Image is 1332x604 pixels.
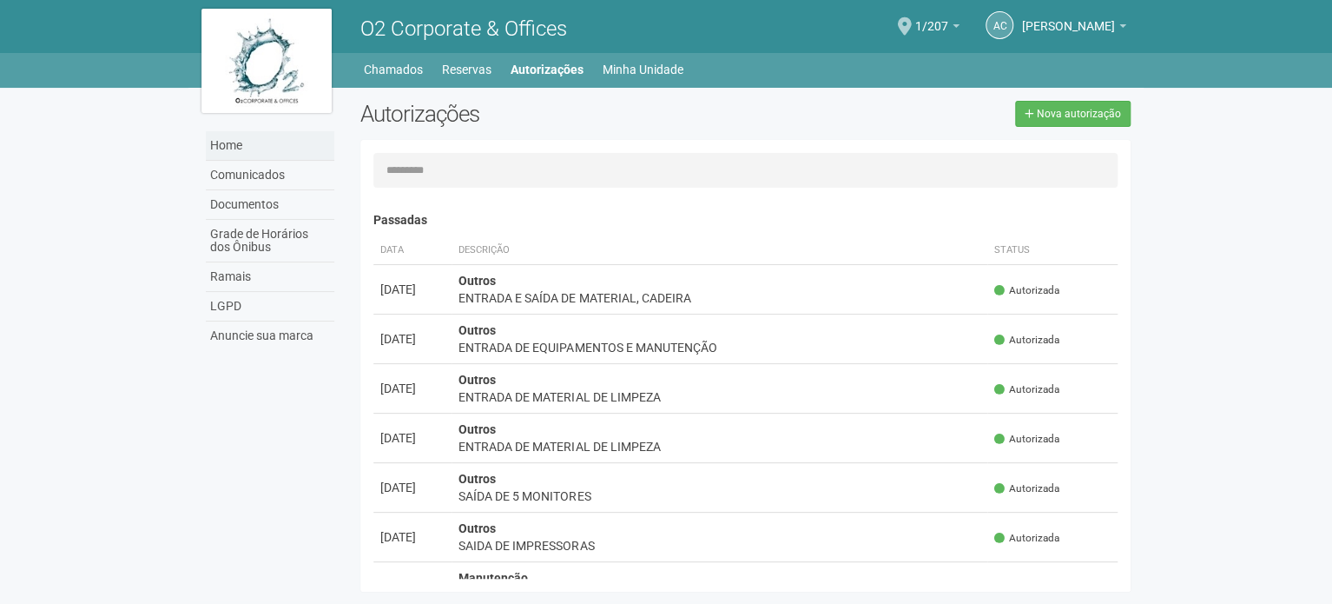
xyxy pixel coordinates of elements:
span: Autorizada [994,333,1059,348]
div: [DATE] [380,479,445,496]
h4: Passadas [373,214,1118,227]
div: [DATE] [380,528,445,546]
div: ENTRADA DE MATERIAL DE LIMPEZA [458,388,980,406]
div: ENTRADA DE MATERIAL DE LIMPEZA [458,438,980,455]
strong: Outros [458,422,496,436]
a: Autorizações [511,57,584,82]
a: Documentos [206,190,334,220]
a: Anuncie sua marca [206,322,334,350]
div: SAÍDA DE 5 MONITORES [458,488,980,505]
div: [DATE] [380,578,445,595]
div: SAIDA DE IMPRESSORAS [458,537,980,554]
div: [DATE] [380,380,445,397]
strong: Outros [458,274,496,288]
a: 1/207 [915,22,959,36]
a: Ramais [206,262,334,292]
div: ENTRADA E SAÍDA DE MATERIAL, CADEIRA [458,289,980,307]
strong: Outros [458,373,496,387]
a: Reservas [442,57,491,82]
strong: Outros [458,521,496,535]
div: [DATE] [380,281,445,298]
a: [PERSON_NAME] [1022,22,1126,36]
span: 1/207 [915,3,948,33]
h2: Autorizações [360,101,732,127]
th: Status [987,236,1118,265]
span: Autorizada [994,283,1059,298]
a: Grade de Horários dos Ônibus [206,220,334,262]
th: Descrição [452,236,987,265]
a: Home [206,131,334,161]
a: Chamados [364,57,423,82]
strong: Outros [458,472,496,486]
a: Comunicados [206,161,334,190]
div: [DATE] [380,330,445,348]
a: Minha Unidade [603,57,683,82]
span: Autorizada [994,531,1059,546]
div: [DATE] [380,429,445,447]
th: Data [373,236,452,265]
strong: Outros [458,323,496,337]
span: Autorizada [994,432,1059,447]
a: Nova autorização [1015,101,1131,127]
a: LGPD [206,292,334,322]
a: AC [986,11,1013,39]
span: Autorizada [994,382,1059,397]
span: Autorizada [994,481,1059,496]
strong: Manutenção [458,571,528,585]
img: logo.jpg [201,9,332,113]
span: O2 Corporate & Offices [360,17,567,41]
span: Andréa Cunha [1022,3,1115,33]
span: Nova autorização [1037,108,1121,120]
div: ENTRADA DE EQUIPAMENTOS E MANUTENÇÃO [458,339,980,356]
